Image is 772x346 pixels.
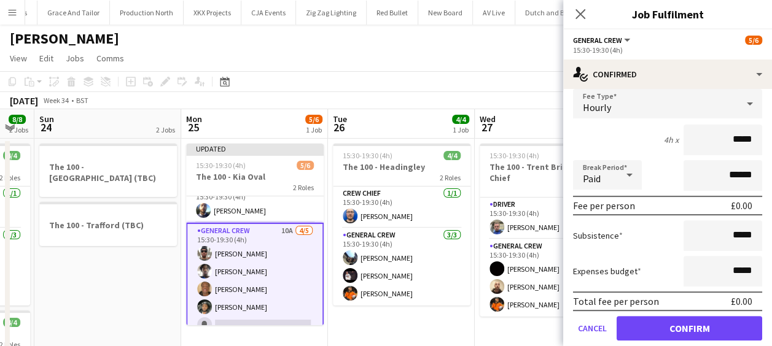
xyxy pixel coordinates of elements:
[37,120,54,134] span: 24
[39,144,177,197] app-job-card: The 100 - [GEOGRAPHIC_DATA] (TBC)
[367,1,418,25] button: Red Bullet
[440,173,461,182] span: 2 Roles
[333,144,470,306] app-job-card: 15:30-19:30 (4h)4/4The 100 - Headingley2 RolesCrew Chief1/115:30-19:30 (4h)[PERSON_NAME]General C...
[563,60,772,89] div: Confirmed
[186,223,324,338] app-card-role: General Crew10A4/515:30-19:30 (4h)[PERSON_NAME][PERSON_NAME][PERSON_NAME][PERSON_NAME]
[39,220,177,231] h3: The 100 - Trafford (TBC)
[3,318,20,327] span: 4/4
[110,1,184,25] button: Production North
[443,151,461,160] span: 4/4
[573,45,762,55] div: 15:30-19:30 (4h)
[305,115,322,124] span: 5/6
[333,113,347,125] span: Tue
[39,202,177,246] app-job-card: The 100 - Trafford (TBC)
[196,161,246,170] span: 15:30-19:30 (4h)
[480,198,617,239] app-card-role: Driver1/115:30-19:30 (4h)[PERSON_NAME]
[66,53,84,64] span: Jobs
[9,125,28,134] div: 2 Jobs
[41,96,71,105] span: Week 34
[293,183,314,192] span: 2 Roles
[489,151,539,160] span: 15:30-19:30 (4h)
[331,120,347,134] span: 26
[156,125,175,134] div: 2 Jobs
[186,113,202,125] span: Mon
[480,144,617,317] app-job-card: 15:30-19:30 (4h)4/4The 100 - Trent Bridge - Sully Chief2 RolesDriver1/115:30-19:30 (4h)[PERSON_NA...
[573,266,641,277] label: Expenses budget
[241,1,296,25] button: CJA Events
[573,36,622,45] span: General Crew
[186,171,324,182] h3: The 100 - Kia Oval
[343,151,392,160] span: 15:30-19:30 (4h)
[745,36,762,45] span: 5/6
[480,239,617,317] app-card-role: General Crew3/315:30-19:30 (4h)[PERSON_NAME][PERSON_NAME][PERSON_NAME]
[452,115,469,124] span: 4/4
[478,120,496,134] span: 27
[3,151,20,160] span: 4/4
[473,1,515,25] button: AV Live
[184,1,241,25] button: XKX Projects
[573,36,632,45] button: General Crew
[186,144,324,325] app-job-card: Updated15:30-19:30 (4h)5/6The 100 - Kia Oval2 RolesCrew Chief1/115:30-19:30 (4h)[PERSON_NAME]Gene...
[563,6,772,22] h3: Job Fulfilment
[9,115,26,124] span: 8/8
[10,53,27,64] span: View
[515,1,582,25] button: Dutch and Brit
[453,125,469,134] div: 1 Job
[10,29,119,48] h1: [PERSON_NAME]
[333,228,470,306] app-card-role: General Crew3/315:30-19:30 (4h)[PERSON_NAME][PERSON_NAME][PERSON_NAME]
[480,113,496,125] span: Wed
[573,295,659,307] div: Total fee per person
[76,96,88,105] div: BST
[583,172,601,185] span: Paid
[333,161,470,172] h3: The 100 - Headingley
[617,316,762,340] button: Confirm
[34,50,58,66] a: Edit
[573,230,623,241] label: Subsistence
[37,1,110,25] button: Grace And Tailor
[5,50,32,66] a: View
[184,120,202,134] span: 25
[39,113,54,125] span: Sun
[10,94,38,107] div: [DATE]
[39,53,53,64] span: Edit
[731,295,752,307] div: £0.00
[418,1,473,25] button: New Board
[297,161,314,170] span: 5/6
[480,161,617,183] h3: The 100 - Trent Bridge - Sully Chief
[731,199,752,212] div: £0.00
[306,125,322,134] div: 1 Job
[39,161,177,183] h3: The 100 - [GEOGRAPHIC_DATA] (TBC)
[92,50,129,66] a: Comms
[296,1,367,25] button: Zig Zag Lighting
[664,134,679,145] div: 4h x
[573,199,635,212] div: Fee per person
[333,186,470,228] app-card-role: Crew Chief1/115:30-19:30 (4h)[PERSON_NAME]
[96,53,124,64] span: Comms
[583,101,611,113] span: Hourly
[61,50,89,66] a: Jobs
[573,316,612,340] button: Cancel
[186,144,324,153] div: Updated
[186,181,324,223] app-card-role: Crew Chief1/115:30-19:30 (4h)[PERSON_NAME]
